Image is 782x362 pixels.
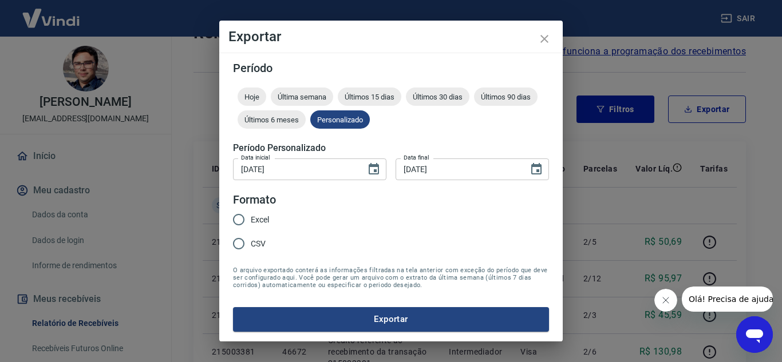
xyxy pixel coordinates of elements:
h4: Exportar [228,30,554,43]
span: Personalizado [310,116,370,124]
iframe: Mensagem da empresa [682,287,773,312]
div: Última semana [271,87,333,106]
h5: Período [233,62,549,74]
iframe: Fechar mensagem [654,289,677,312]
div: Personalizado [310,110,370,129]
div: Últimos 90 dias [474,87,538,106]
legend: Formato [233,192,276,208]
span: Últimos 15 dias [338,93,401,101]
label: Data final [404,153,429,162]
span: Olá! Precisa de ajuda? [7,8,96,17]
iframe: Botão para abrir a janela de mensagens [736,316,773,353]
button: Choose date, selected date is 22 de ago de 2025 [525,158,548,181]
div: Últimos 15 dias [338,87,401,106]
div: Hoje [238,87,266,106]
span: Últimos 90 dias [474,93,538,101]
span: Últimos 6 meses [238,116,306,124]
button: Choose date, selected date is 20 de ago de 2025 [362,158,385,181]
span: Últimos 30 dias [406,93,469,101]
h5: Período Personalizado [233,142,549,154]
div: Últimos 30 dias [406,87,469,106]
span: O arquivo exportado conterá as informações filtradas na tela anterior com exceção do período que ... [233,266,549,289]
input: DD/MM/YYYY [233,158,358,180]
label: Data inicial [241,153,270,162]
span: Última semana [271,93,333,101]
button: close [531,25,558,53]
span: CSV [251,238,266,250]
span: Excel [251,214,269,226]
button: Exportar [233,307,549,331]
span: Hoje [238,93,266,101]
div: Últimos 6 meses [238,110,306,129]
input: DD/MM/YYYY [396,158,520,180]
